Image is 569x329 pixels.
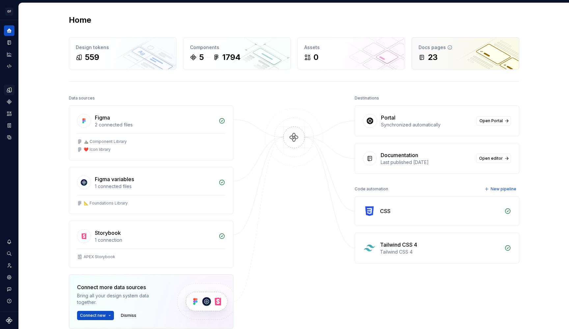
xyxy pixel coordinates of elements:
[69,15,91,25] h2: Home
[380,249,501,255] div: Tailwind CSS 4
[118,311,139,320] button: Dismiss
[476,116,511,125] a: Open Portal
[69,167,233,214] a: Figma variables1 connected files📐 Foundations Library
[95,114,110,122] div: Figma
[69,94,95,103] div: Data sources
[4,120,14,131] a: Storybook stories
[1,4,17,18] button: OF
[4,49,14,60] a: Analytics
[95,175,134,183] div: Figma variables
[69,37,176,69] a: Design tokens559
[4,236,14,247] button: Notifications
[491,186,516,192] span: New pipeline
[479,156,503,161] span: Open editor
[5,8,13,15] div: OF
[4,284,14,294] button: Contact support
[84,147,111,152] div: ❤️ Icon library
[4,272,14,283] a: Settings
[419,44,512,51] div: Docs pages
[80,313,106,318] span: Connect new
[381,159,472,166] div: Last published [DATE]
[76,44,170,51] div: Design tokens
[313,52,318,63] div: 0
[69,105,233,160] a: Figma2 connected files⛰️ Component Library❤️ Icon library
[222,52,241,63] div: 1794
[297,37,405,69] a: Assets0
[84,139,127,144] div: ⛰️ Component Library
[6,317,13,324] svg: Supernova Logo
[380,207,391,215] div: CSS
[85,52,99,63] div: 559
[380,241,417,249] div: Tailwind CSS 4
[84,254,115,260] div: APEX Storybook
[4,108,14,119] a: Assets
[355,184,388,194] div: Code automation
[4,96,14,107] a: Components
[69,221,233,268] a: Storybook1 connectionAPEX Storybook
[4,25,14,36] a: Home
[190,44,284,51] div: Components
[4,260,14,271] a: Invite team
[4,61,14,71] a: Code automation
[381,151,418,159] div: Documentation
[95,237,215,243] div: 1 connection
[482,184,519,194] button: New pipeline
[183,37,291,69] a: Components51794
[77,283,166,291] div: Connect more data sources
[479,118,503,123] span: Open Portal
[4,85,14,95] a: Design tokens
[4,132,14,143] a: Data sources
[77,292,166,306] div: Bring all your design system data together.
[95,229,121,237] div: Storybook
[304,44,398,51] div: Assets
[476,154,511,163] a: Open editor
[381,122,473,128] div: Synchronized automatically
[84,201,128,206] div: 📐 Foundations Library
[428,52,438,63] div: 23
[381,114,395,122] div: Portal
[199,52,204,63] div: 5
[4,248,14,259] button: Search ⌘K
[412,37,519,69] a: Docs pages23
[77,311,114,320] button: Connect new
[4,37,14,48] a: Documentation
[95,122,215,128] div: 2 connected files
[355,94,379,103] div: Destinations
[95,183,215,190] div: 1 connected files
[121,313,136,318] span: Dismiss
